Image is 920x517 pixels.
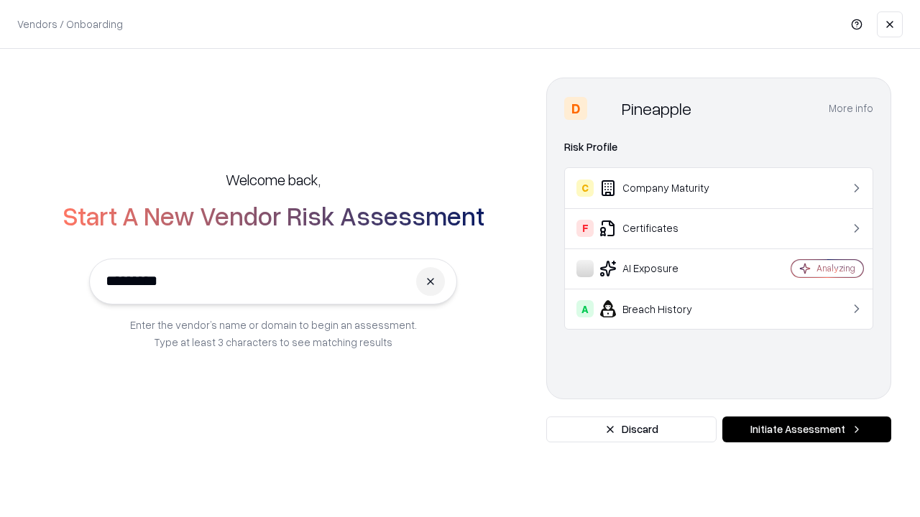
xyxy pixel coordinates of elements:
[816,262,855,274] div: Analyzing
[622,97,691,120] div: Pineapple
[576,300,594,317] div: A
[564,139,873,156] div: Risk Profile
[63,201,484,230] h2: Start A New Vendor Risk Assessment
[226,169,321,190] h5: Welcome back,
[564,97,587,120] div: D
[576,180,748,197] div: Company Maturity
[576,180,594,197] div: C
[546,416,717,442] button: Discard
[829,96,873,121] button: More info
[593,97,616,120] img: Pineapple
[576,220,748,237] div: Certificates
[722,416,891,442] button: Initiate Assessment
[130,316,417,350] p: Enter the vendor’s name or domain to begin an assessment. Type at least 3 characters to see match...
[576,220,594,237] div: F
[576,260,748,277] div: AI Exposure
[576,300,748,317] div: Breach History
[17,17,123,32] p: Vendors / Onboarding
